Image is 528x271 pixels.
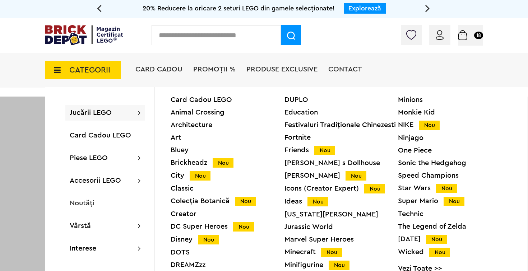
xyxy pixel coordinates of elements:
a: Contact [328,66,362,73]
small: 18 [474,32,483,39]
a: Card Cadou LEGO [171,96,284,103]
a: Explorează [348,5,381,11]
a: Education [284,109,398,116]
a: Monkie Kid [398,109,512,116]
span: 20% Reducere la oricare 2 seturi LEGO din gamele selecționate! [143,5,335,11]
a: Jucării LEGO [70,109,112,116]
a: Card Cadou [135,66,182,73]
span: CATEGORII [69,66,110,74]
a: DUPLO [284,96,398,103]
a: Minions [398,96,512,103]
a: Animal Crossing [171,109,284,116]
a: PROMOȚII % [193,66,236,73]
a: Produse exclusive [246,66,318,73]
